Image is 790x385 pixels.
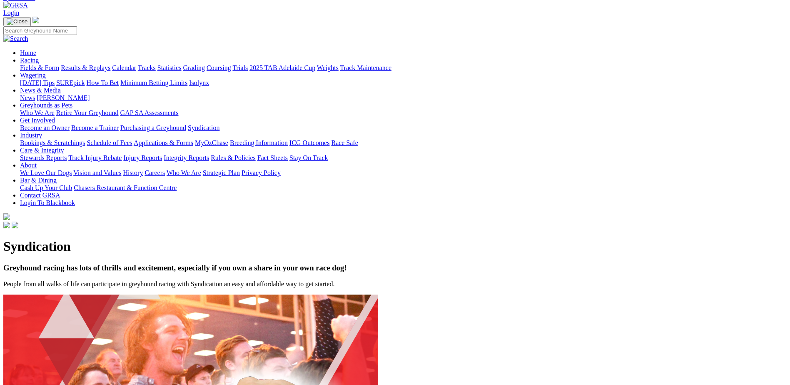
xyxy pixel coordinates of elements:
a: Home [20,49,36,56]
img: Close [7,18,27,25]
a: Login [3,9,19,16]
a: Become an Owner [20,124,70,131]
a: How To Bet [87,79,119,86]
a: SUREpick [56,79,85,86]
img: facebook.svg [3,222,10,228]
a: GAP SA Assessments [120,109,179,116]
a: Who We Are [20,109,55,116]
div: News & Media [20,94,787,102]
a: Coursing [207,64,231,71]
div: Greyhounds as Pets [20,109,787,117]
a: [DATE] Tips [20,79,55,86]
a: Stewards Reports [20,154,67,161]
a: Statistics [157,64,182,71]
a: About [20,162,37,169]
button: Toggle navigation [3,17,31,26]
a: [PERSON_NAME] [37,94,90,101]
a: Track Injury Rebate [68,154,122,161]
a: Care & Integrity [20,147,64,154]
h3: Greyhound racing has lots of thrills and excitement, especially if you own a share in your own ra... [3,263,787,272]
img: GRSA [3,2,28,9]
a: Injury Reports [123,154,162,161]
a: Racing [20,57,39,64]
a: Login To Blackbook [20,199,75,206]
div: Industry [20,139,787,147]
a: Careers [145,169,165,176]
a: Fact Sheets [257,154,288,161]
a: Tracks [138,64,156,71]
a: MyOzChase [195,139,228,146]
h1: Syndication [3,239,787,254]
a: News [20,94,35,101]
a: Industry [20,132,42,139]
a: Integrity Reports [164,154,209,161]
a: Syndication [188,124,219,131]
div: Get Involved [20,124,787,132]
a: Greyhounds as Pets [20,102,72,109]
a: Become a Trainer [71,124,119,131]
a: Cash Up Your Club [20,184,72,191]
a: Race Safe [331,139,358,146]
a: Grading [183,64,205,71]
a: Calendar [112,64,136,71]
a: 2025 TAB Adelaide Cup [249,64,315,71]
a: Schedule of Fees [87,139,132,146]
a: Track Maintenance [340,64,391,71]
a: Bookings & Scratchings [20,139,85,146]
a: Who We Are [167,169,201,176]
div: About [20,169,787,177]
a: Fields & Form [20,64,59,71]
a: Chasers Restaurant & Function Centre [74,184,177,191]
img: twitter.svg [12,222,18,228]
a: Breeding Information [230,139,288,146]
a: Get Involved [20,117,55,124]
a: History [123,169,143,176]
div: Racing [20,64,787,72]
a: Weights [317,64,339,71]
a: We Love Our Dogs [20,169,72,176]
a: Trials [232,64,248,71]
input: Search [3,26,77,35]
a: Stay On Track [289,154,328,161]
img: logo-grsa-white.png [3,213,10,220]
a: Wagering [20,72,46,79]
a: Rules & Policies [211,154,256,161]
a: Strategic Plan [203,169,240,176]
a: News & Media [20,87,61,94]
a: Results & Replays [61,64,110,71]
a: ICG Outcomes [289,139,329,146]
a: Purchasing a Greyhound [120,124,186,131]
a: Retire Your Greyhound [56,109,119,116]
a: Applications & Forms [134,139,193,146]
a: Privacy Policy [242,169,281,176]
div: Bar & Dining [20,184,787,192]
div: Care & Integrity [20,154,787,162]
img: logo-grsa-white.png [32,17,39,23]
a: Minimum Betting Limits [120,79,187,86]
a: Vision and Values [73,169,121,176]
img: Search [3,35,28,42]
div: Wagering [20,79,787,87]
p: People from all walks of life can participate in greyhound racing with Syndication an easy and af... [3,280,787,288]
a: Bar & Dining [20,177,57,184]
a: Isolynx [189,79,209,86]
a: Contact GRSA [20,192,60,199]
